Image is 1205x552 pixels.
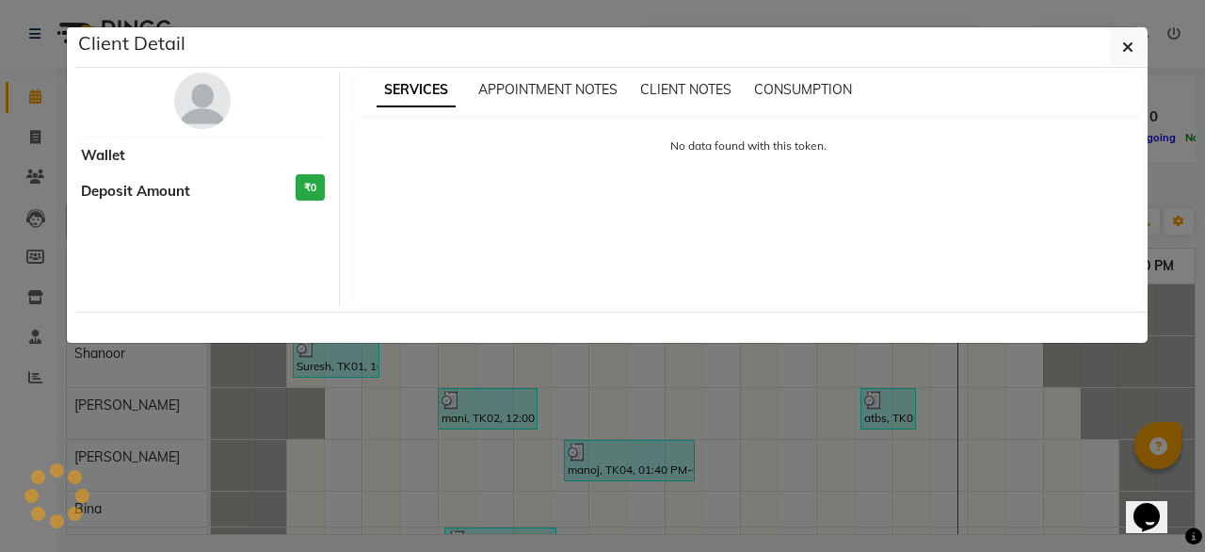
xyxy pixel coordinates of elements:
[754,81,852,98] span: CONSUMPTION
[373,138,1125,154] p: No data found with this token.
[81,181,190,203] span: Deposit Amount
[640,81,731,98] span: CLIENT NOTES
[81,145,125,167] span: Wallet
[1126,477,1186,533] iframe: chat widget
[478,81,618,98] span: APPOINTMENT NOTES
[296,174,325,202] h3: ₹0
[78,29,185,57] h5: Client Detail
[174,73,231,129] img: avatar
[377,73,456,107] span: SERVICES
